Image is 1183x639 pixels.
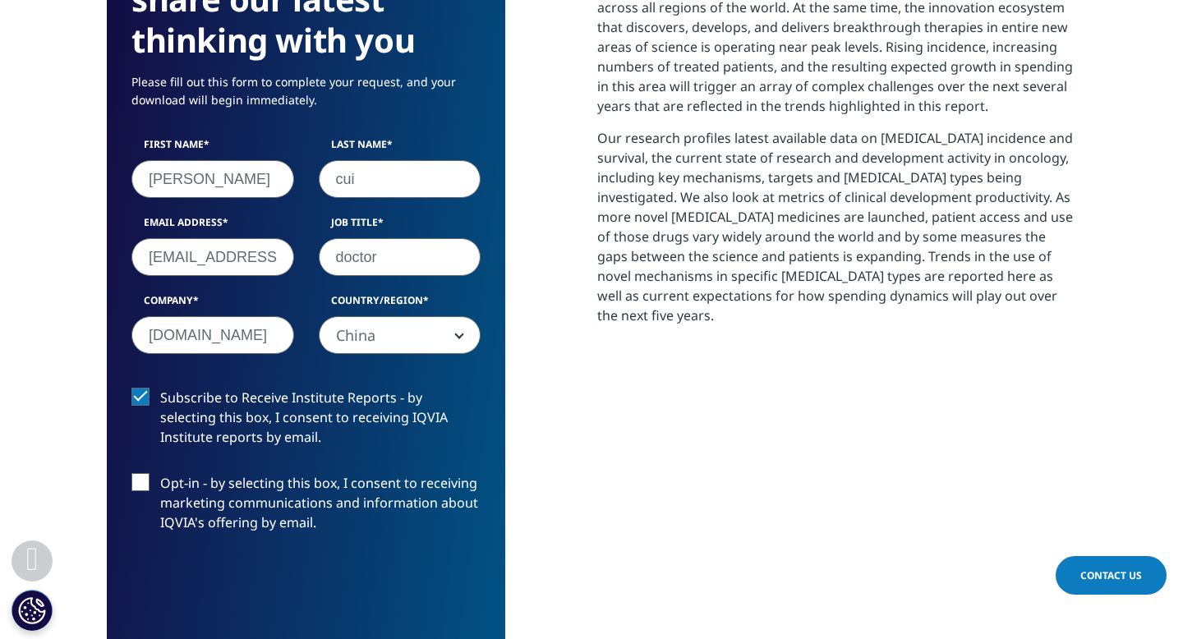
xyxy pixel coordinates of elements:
p: Please fill out this form to complete your request, and your download will begin immediately. [131,73,481,122]
label: Last Name [319,137,481,160]
span: China [320,317,481,355]
label: Company [131,293,294,316]
iframe: To enrich screen reader interactions, please activate Accessibility in Grammarly extension settings [131,559,381,623]
button: Cookies Settings [12,590,53,631]
span: Contact Us [1080,568,1142,582]
label: First Name [131,137,294,160]
label: Country/Region [319,293,481,316]
label: Job Title [319,215,481,238]
label: Email Address [131,215,294,238]
p: Our research profiles latest available data on [MEDICAL_DATA] incidence and survival, the current... [597,128,1076,338]
label: Opt-in - by selecting this box, I consent to receiving marketing communications and information a... [131,473,481,541]
a: Contact Us [1056,556,1167,595]
span: China [319,316,481,354]
label: Subscribe to Receive Institute Reports - by selecting this box, I consent to receiving IQVIA Inst... [131,388,481,456]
